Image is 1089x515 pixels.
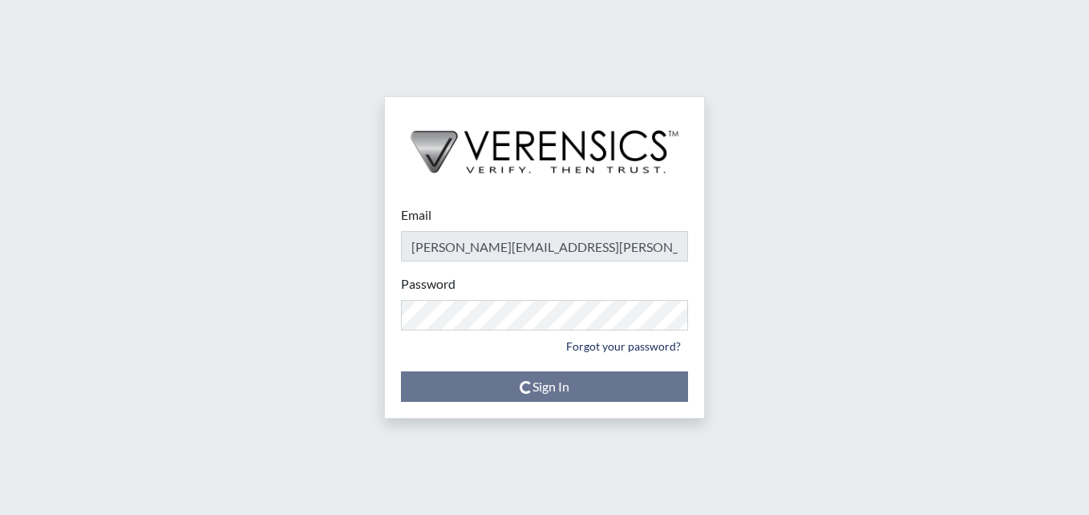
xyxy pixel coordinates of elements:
[401,231,688,262] input: Email
[559,334,688,359] a: Forgot your password?
[401,371,688,402] button: Sign In
[385,97,704,190] img: logo-wide-black.2aad4157.png
[401,274,455,294] label: Password
[401,205,431,225] label: Email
